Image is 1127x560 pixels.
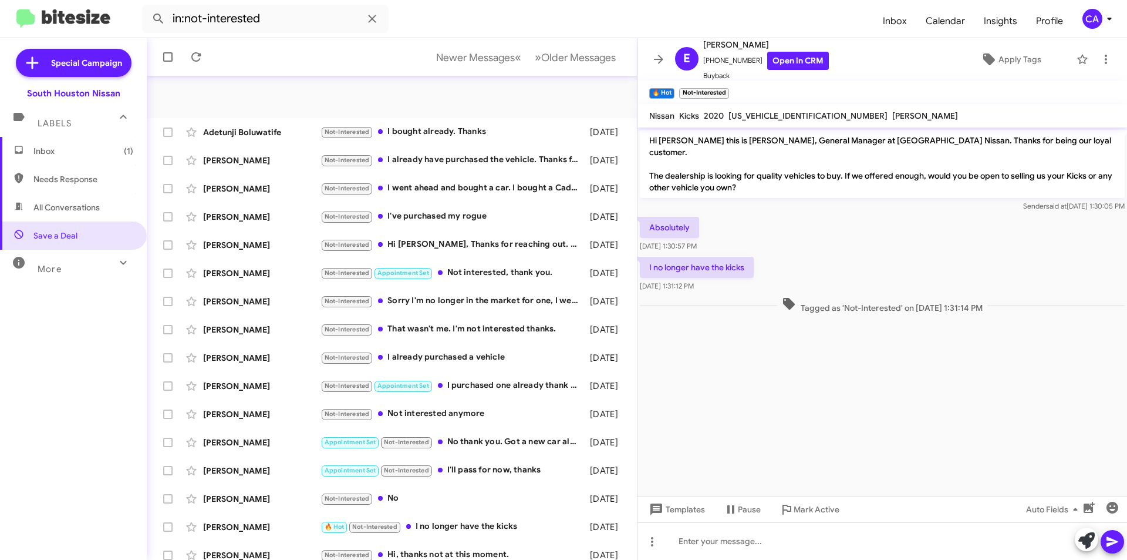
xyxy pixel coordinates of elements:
a: Insights [974,4,1027,38]
input: Search [142,5,389,33]
div: [DATE] [584,267,627,279]
div: I bought already. Thanks [320,125,584,139]
span: [PERSON_NAME] [703,38,829,52]
button: Previous [429,45,528,69]
span: Not-Interested [325,128,370,136]
span: Profile [1027,4,1072,38]
span: Mark Active [794,499,839,520]
button: Next [528,45,623,69]
span: Not-Interested [325,326,370,333]
span: Special Campaign [51,57,122,69]
span: Sender [DATE] 1:30:05 PM [1023,202,1125,210]
div: [DATE] [584,408,627,420]
span: Appointment Set [325,438,376,446]
span: Inbox [33,145,133,157]
span: Appointment Set [325,467,376,474]
span: [PHONE_NUMBER] [703,52,829,70]
div: I'll pass for now, thanks [320,464,584,477]
span: Not-Interested [352,523,397,531]
div: [PERSON_NAME] [203,465,320,477]
span: Not-Interested [325,495,370,502]
span: Nissan [649,110,674,121]
nav: Page navigation example [430,45,623,69]
div: [DATE] [584,126,627,138]
span: Not-Interested [325,354,370,361]
div: South Houston Nissan [27,88,120,99]
a: Inbox [873,4,916,38]
a: Calendar [916,4,974,38]
span: Not-Interested [325,410,370,418]
div: CA [1082,9,1102,29]
span: Not-Interested [325,297,370,305]
div: I already have purchased the vehicle. Thanks for your asking [320,153,584,167]
div: [DATE] [584,211,627,223]
span: Older Messages [541,51,616,64]
div: No [320,492,584,505]
span: E [683,49,690,68]
span: Labels [38,118,72,129]
div: That wasn't me. I'm not interested thanks. [320,323,584,336]
span: Appointment Set [377,382,429,390]
div: [PERSON_NAME] [203,521,320,533]
div: [PERSON_NAME] [203,437,320,448]
div: [PERSON_NAME] [203,352,320,364]
span: Not-Interested [325,156,370,164]
div: Adetunji Boluwatife [203,126,320,138]
button: CA [1072,9,1114,29]
div: [DATE] [584,437,627,448]
div: Not interested, thank you. [320,266,584,280]
span: [PERSON_NAME] [892,110,958,121]
span: [US_VEHICLE_IDENTIFICATION_NUMBER] [728,110,888,121]
a: Special Campaign [16,49,131,77]
div: [DATE] [584,324,627,336]
div: [DATE] [584,239,627,251]
div: [PERSON_NAME] [203,296,320,307]
div: [DATE] [584,380,627,392]
span: Not-Interested [325,551,370,559]
span: Appointment Set [377,269,429,277]
div: [DATE] [584,493,627,505]
div: I purchased one already thank you [320,379,584,393]
button: Apply Tags [950,49,1071,70]
button: Auto Fields [1017,499,1092,520]
span: Not-Interested [325,185,370,192]
span: Pause [738,499,761,520]
span: 2020 [704,110,724,121]
p: I no longer have the kicks [640,257,754,278]
div: [PERSON_NAME] [203,408,320,420]
div: [PERSON_NAME] [203,324,320,336]
div: [PERSON_NAME] [203,493,320,505]
span: More [38,264,62,274]
div: [PERSON_NAME] [203,155,320,166]
div: [DATE] [584,521,627,533]
p: Absolutely [640,217,699,238]
button: Templates [637,499,714,520]
div: [PERSON_NAME] [203,211,320,223]
span: [DATE] 1:31:12 PM [640,281,694,290]
span: Auto Fields [1026,499,1082,520]
span: Not-Interested [384,438,429,446]
p: Hi [PERSON_NAME] this is [PERSON_NAME], General Manager at [GEOGRAPHIC_DATA] Nissan. Thanks for b... [640,130,1125,198]
div: [PERSON_NAME] [203,380,320,392]
div: Sorry I'm no longer in the market for one, I went by because I had a vehicle for sale that I was ... [320,294,584,308]
div: No thank you. Got a new car already [320,435,584,449]
a: Open in CRM [767,52,829,70]
div: [DATE] [584,183,627,195]
span: » [535,50,541,65]
small: Not-Interested [679,88,728,99]
span: said at [1046,202,1067,210]
div: [PERSON_NAME] [203,239,320,251]
span: [DATE] 1:30:57 PM [640,242,697,250]
span: Not-Interested [325,241,370,249]
div: [DATE] [584,296,627,307]
span: Not-Interested [325,269,370,277]
div: [PERSON_NAME] [203,267,320,279]
span: Save a Deal [33,230,77,242]
div: [DATE] [584,155,627,166]
span: Kicks [679,110,699,121]
div: I no longer have the kicks [320,520,584,534]
span: Tagged as 'Not-Interested' on [DATE] 1:31:14 PM [777,297,987,314]
div: [DATE] [584,465,627,477]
